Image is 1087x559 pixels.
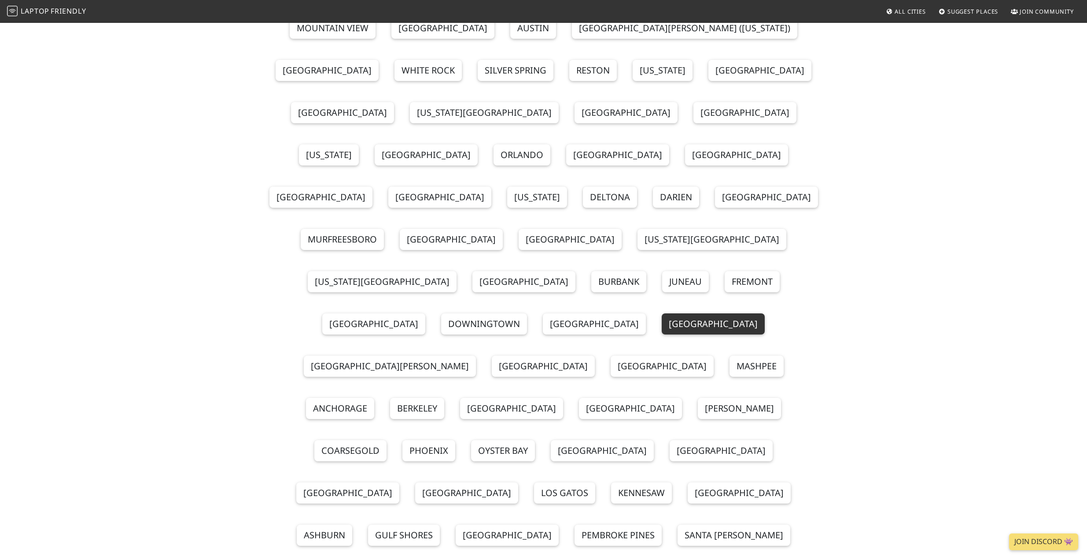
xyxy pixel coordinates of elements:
[322,313,425,335] a: [GEOGRAPHIC_DATA]
[7,4,86,19] a: LaptopFriendly LaptopFriendly
[662,271,709,292] a: Juneau
[1007,4,1077,19] a: Join Community
[471,440,535,461] a: Oyster Bay
[895,7,926,15] span: All Cities
[301,229,384,250] a: Murfreesboro
[519,229,622,250] a: [GEOGRAPHIC_DATA]
[314,440,387,461] a: Coarsegold
[730,356,784,377] a: Mashpee
[670,440,773,461] a: [GEOGRAPHIC_DATA]
[402,440,455,461] a: Phoenix
[591,271,646,292] a: Burbank
[685,144,788,165] a: [GEOGRAPHIC_DATA]
[947,7,999,15] span: Suggest Places
[534,482,595,504] a: Los Gatos
[1020,7,1074,15] span: Join Community
[7,6,18,16] img: LaptopFriendly
[572,18,797,39] a: [GEOGRAPHIC_DATA][PERSON_NAME] ([US_STATE])
[1009,533,1078,550] a: Join Discord 👾
[611,482,672,504] a: Kennesaw
[410,102,559,123] a: [US_STATE][GEOGRAPHIC_DATA]
[633,60,693,81] a: [US_STATE]
[569,60,617,81] a: Reston
[460,398,563,419] a: [GEOGRAPHIC_DATA]
[291,102,394,123] a: [GEOGRAPHIC_DATA]
[882,4,929,19] a: All Cities
[510,18,556,39] a: Austin
[441,313,527,335] a: Downingtown
[388,187,491,208] a: [GEOGRAPHIC_DATA]
[456,525,559,546] a: [GEOGRAPHIC_DATA]
[492,356,595,377] a: [GEOGRAPHIC_DATA]
[296,482,399,504] a: [GEOGRAPHIC_DATA]
[551,440,654,461] a: [GEOGRAPHIC_DATA]
[297,525,352,546] a: Ashburn
[51,6,86,16] span: Friendly
[299,144,359,165] a: [US_STATE]
[507,187,567,208] a: [US_STATE]
[290,18,376,39] a: Mountain View
[306,398,374,419] a: Anchorage
[579,398,682,419] a: [GEOGRAPHIC_DATA]
[391,18,494,39] a: [GEOGRAPHIC_DATA]
[653,187,699,208] a: Darien
[390,398,444,419] a: Berkeley
[276,60,379,81] a: [GEOGRAPHIC_DATA]
[368,525,440,546] a: Gulf Shores
[400,229,503,250] a: [GEOGRAPHIC_DATA]
[637,229,786,250] a: [US_STATE][GEOGRAPHIC_DATA]
[708,60,811,81] a: [GEOGRAPHIC_DATA]
[725,271,780,292] a: Fremont
[693,102,796,123] a: [GEOGRAPHIC_DATA]
[494,144,550,165] a: Orlando
[308,271,457,292] a: [US_STATE][GEOGRAPHIC_DATA]
[935,4,1002,19] a: Suggest Places
[715,187,818,208] a: [GEOGRAPHIC_DATA]
[575,525,662,546] a: Pembroke Pines
[478,60,553,81] a: Silver Spring
[415,482,518,504] a: [GEOGRAPHIC_DATA]
[21,6,49,16] span: Laptop
[543,313,646,335] a: [GEOGRAPHIC_DATA]
[662,313,765,335] a: [GEOGRAPHIC_DATA]
[269,187,372,208] a: [GEOGRAPHIC_DATA]
[375,144,478,165] a: [GEOGRAPHIC_DATA]
[472,271,575,292] a: [GEOGRAPHIC_DATA]
[394,60,462,81] a: White Rock
[688,482,791,504] a: [GEOGRAPHIC_DATA]
[583,187,637,208] a: Deltona
[611,356,714,377] a: [GEOGRAPHIC_DATA]
[566,144,669,165] a: [GEOGRAPHIC_DATA]
[304,356,476,377] a: [GEOGRAPHIC_DATA][PERSON_NAME]
[575,102,678,123] a: [GEOGRAPHIC_DATA]
[698,398,781,419] a: [PERSON_NAME]
[678,525,790,546] a: Santa [PERSON_NAME]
